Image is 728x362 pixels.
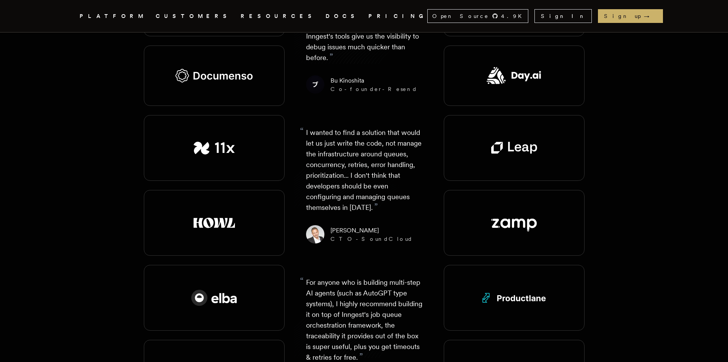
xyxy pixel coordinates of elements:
[306,127,422,213] p: I wanted to find a solution that would let us just write the code, not manage the infrastructure ...
[331,76,417,85] div: Bu Kinoshita
[487,67,542,84] img: Day.ai
[359,351,363,362] span: ”
[306,225,324,243] img: Image of Matthew Drooker
[80,11,147,21] button: PLATFORM
[598,9,663,23] a: Sign up
[194,141,235,155] img: 11x
[482,292,546,304] img: Productlane
[156,11,231,21] a: CUSTOMERS
[331,85,417,93] div: Co-founder - Resend
[191,290,237,306] img: Elba
[326,11,359,21] a: DOCS
[300,279,304,283] span: “
[491,142,537,154] img: Leap
[329,51,333,62] span: ”
[534,9,592,23] a: Sign In
[432,12,489,20] span: Open Source
[368,11,427,21] a: PRICING
[194,218,235,228] img: Howl
[241,11,316,21] button: RESOURCES
[491,214,537,232] img: Zamp
[306,75,324,94] img: Image of Bu Kinoshita
[331,226,413,235] div: [PERSON_NAME]
[331,235,413,243] div: CTO - SoundCloud
[300,129,304,133] span: “
[501,12,526,20] span: 4.9 K
[374,201,378,212] span: ”
[175,68,253,83] img: Documenso
[644,12,657,20] span: →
